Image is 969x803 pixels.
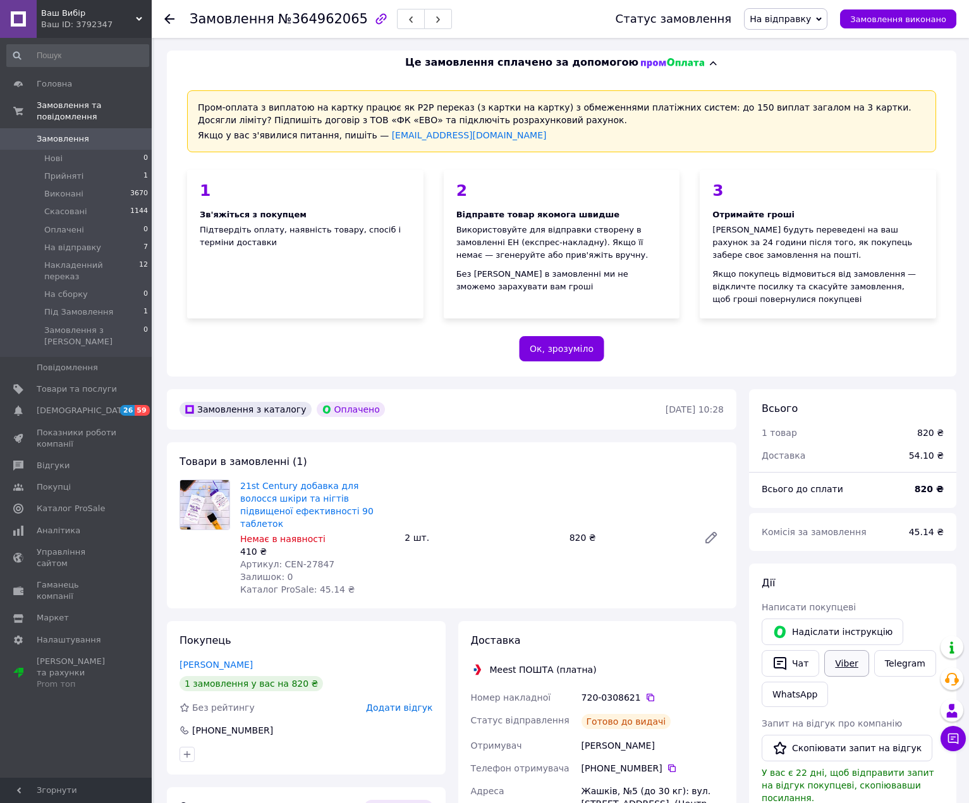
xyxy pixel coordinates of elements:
span: Покупець [180,634,231,646]
span: Комісія за замовлення [762,527,867,537]
button: Чат з покупцем [941,726,966,751]
div: 1 [200,183,411,198]
div: Оплачено [317,402,385,417]
span: Маркет [37,612,69,624]
div: [PHONE_NUMBER] [191,724,274,737]
div: 720-0308621 [582,691,724,704]
span: №364962065 [278,11,368,27]
a: 21st Century добавка для волосся шкіри та нігтів підвищеної ефективності 90 таблеток [240,481,374,529]
div: 1 замовлення у вас на 820 ₴ [180,676,323,691]
span: Це замовлення сплачено за допомогою [405,56,638,70]
span: Накладенний переказ [44,260,139,282]
div: [PHONE_NUMBER] [582,762,724,775]
input: Пошук [6,44,149,67]
span: Аналітика [37,525,80,536]
span: Повідомлення [37,362,98,373]
span: 59 [135,405,149,416]
div: Без [PERSON_NAME] в замовленні ми не зможемо зарахувати вам гроші [456,268,667,293]
div: [PERSON_NAME] будуть переведені на ваш рахунок за 24 години після того, як покупець забере своє з... [712,224,923,262]
span: Доставка [762,450,805,461]
span: Товари та послуги [37,383,117,395]
span: Відправте товар якомога швидше [456,210,619,219]
span: Замовлення [190,11,274,27]
span: Отримайте гроші [712,210,795,219]
div: Meest ПОШТА (платна) [487,663,600,676]
span: Гаманець компанії [37,579,117,602]
a: WhatsApp [762,682,828,707]
div: 820 ₴ [564,529,693,546]
button: Скопіювати запит на відгук [762,735,932,761]
span: Під Замовлення [44,306,113,318]
div: Повернутися назад [164,13,174,25]
img: 21st Century добавка для волосся шкіри та нігтів підвищеної ефективності 90 таблеток [180,480,229,529]
div: Замовлення з каталогу [180,402,312,417]
span: Замовлення [37,133,89,145]
button: Ок, зрозуміло [519,336,604,361]
span: Отримувач [471,740,522,751]
span: Налаштування [37,634,101,646]
span: У вас є 22 дні, щоб відправити запит на відгук покупцеві, скопіювавши посилання. [762,768,934,803]
span: Показники роботи компанії [37,427,117,450]
b: 820 ₴ [915,484,944,494]
span: 0 [143,325,148,347]
span: Артикул: CEN-27847 [240,559,334,569]
a: Редагувати [698,525,724,550]
span: 1 [143,171,148,182]
span: [DEMOGRAPHIC_DATA] [37,405,130,416]
time: [DATE] 10:28 [666,404,724,414]
div: Використовуйте для відправки створену в замовленні ЕН (експрес-накладну). Якщо її немає — згенеру... [456,224,667,262]
span: Товари в замовленні (1) [180,456,307,468]
a: Viber [824,650,868,677]
span: На сборку [44,289,88,300]
div: Ваш ID: 3792347 [41,19,152,30]
span: Статус відправлення [471,715,570,725]
span: Замовлення виконано [850,15,946,24]
button: Чат [762,650,819,677]
span: Нові [44,153,63,164]
span: [PERSON_NAME] та рахунки [37,656,117,691]
span: Прийняті [44,171,83,182]
span: Всього [762,402,798,414]
span: Покупці [37,481,71,493]
span: Виконані [44,188,83,200]
span: 7 [143,242,148,253]
span: Замовлення з [PERSON_NAME] [44,325,143,347]
span: Всього до сплати [762,484,843,494]
div: Пром-оплата з виплатою на картку працює як P2P переказ (з картки на картку) з обмеженнями платіжн... [187,90,936,152]
span: Зв'яжіться з покупцем [200,210,307,219]
div: 2 шт. [399,529,564,546]
span: Ваш Вибір [41,8,136,19]
span: 1 товар [762,428,797,438]
div: 820 ₴ [917,426,944,439]
span: 45.14 ₴ [909,527,944,537]
span: 1144 [130,206,148,217]
span: Доставка [471,634,521,646]
div: 54.10 ₴ [901,442,951,469]
div: [PERSON_NAME] [579,734,726,757]
span: Запит на відгук про компанію [762,718,902,728]
span: Залишок: 0 [240,572,293,582]
span: Головна [37,78,72,90]
span: Каталог ProSale [37,503,105,514]
span: Оплачені [44,224,84,236]
span: Додати відгук [366,703,432,713]
span: На відправку [44,242,101,253]
span: Телефон отримувача [471,763,570,773]
span: Адреса [471,786,504,796]
span: На відправку [750,14,811,24]
div: 3 [712,183,923,198]
div: 2 [456,183,667,198]
div: Статус замовлення [616,13,732,25]
div: 410 ₴ [240,545,394,558]
button: Надіслати інструкцію [762,619,903,645]
div: Prom топ [37,679,117,690]
a: Telegram [874,650,936,677]
span: Управління сайтом [37,546,117,569]
div: Якщо у вас з'явилися питання, пишіть — [198,129,925,142]
span: 26 [120,405,135,416]
span: 0 [143,153,148,164]
span: Каталог ProSale: 45.14 ₴ [240,584,355,595]
div: Підтвердіть оплату, наявність товару, спосіб і терміни доставки [187,170,424,318]
span: Без рейтингу [192,703,255,713]
span: 1 [143,306,148,318]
